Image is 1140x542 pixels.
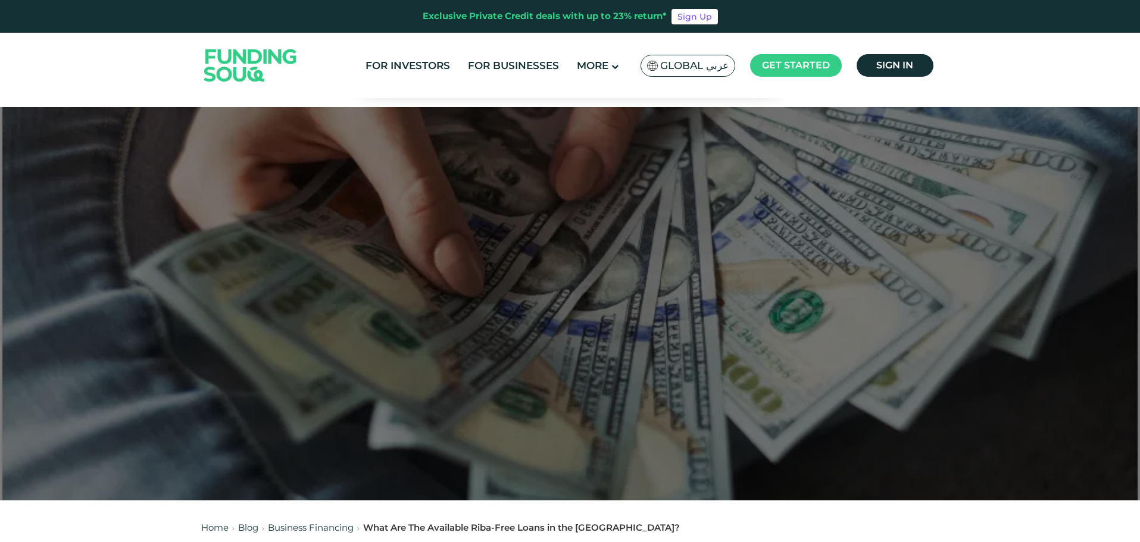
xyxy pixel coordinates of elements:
a: Business Financing [268,522,354,533]
a: Sign in [857,54,933,77]
a: For Businesses [465,56,562,76]
span: Global عربي [660,59,729,73]
img: SA Flag [647,61,658,71]
span: More [577,59,608,71]
a: Sign Up [671,9,718,24]
a: Blog [238,522,258,533]
img: Logo [192,35,309,95]
div: Exclusive Private Credit deals with up to 23% return* [423,10,667,23]
div: What Are The Available Riba-Free Loans in the [GEOGRAPHIC_DATA]? [363,521,680,535]
span: Sign in [876,59,913,71]
span: Get started [762,59,830,71]
a: For Investors [363,56,453,76]
a: Home [201,522,229,533]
